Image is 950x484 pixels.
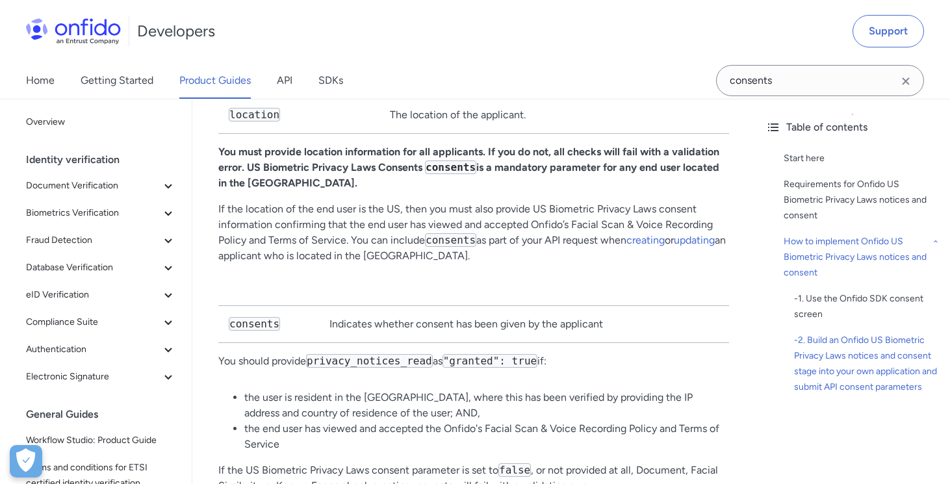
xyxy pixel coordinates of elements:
a: Start here [784,151,940,166]
div: - 2. Build an Onfido US Biometric Privacy Laws notices and consent stage into your own applicatio... [794,333,940,395]
span: Workflow Studio: Product Guide [26,433,176,448]
button: eID Verification [21,282,181,308]
span: Biometrics Verification [26,205,160,221]
span: Authentication [26,342,160,357]
a: Requirements for Onfido US Biometric Privacy Laws notices and consent [784,177,940,223]
span: Electronic Signature [26,369,160,385]
li: the user is resident in the [GEOGRAPHIC_DATA], where this has been verified by providing the IP a... [244,390,729,421]
button: Document Verification [21,173,181,199]
a: How to implement Onfido US Biometric Privacy Laws notices and consent [784,234,940,281]
a: Getting Started [81,62,153,99]
div: - 1. Use the Onfido SDK consent screen [794,291,940,322]
li: the end user has viewed and accepted the Onfido's Facial Scan & Voice Recording Policy and Terms ... [244,421,729,452]
a: Product Guides [179,62,251,99]
code: "granted": true [443,354,538,368]
strong: US Biometric Privacy Laws Consents [247,161,422,173]
a: creating [626,234,665,246]
a: Home [26,62,55,99]
button: Open Preferences [10,445,42,478]
button: Database Verification [21,255,181,281]
button: Biometrics Verification [21,200,181,226]
a: Support [853,15,924,47]
code: consents [425,233,476,247]
p: You should provide as if: [218,353,729,369]
a: -1. Use the Onfido SDK consent screen [794,291,940,322]
span: Fraud Detection [26,233,160,248]
span: Database Verification [26,260,160,275]
button: Authentication [21,337,181,363]
input: Onfido search input field [716,65,924,96]
a: SDKs [318,62,343,99]
a: updating [674,234,715,246]
code: false [498,463,531,477]
div: Table of contents [765,120,940,135]
a: Overview [21,109,181,135]
button: Compliance Suite [21,309,181,335]
p: If the location of the end user is the US, then you must also provide US Biometric Privacy Laws c... [218,201,729,264]
span: Document Verification [26,178,160,194]
span: eID Verification [26,287,160,303]
button: Electronic Signature [21,364,181,390]
span: Overview [26,114,176,130]
a: API [277,62,292,99]
svg: Clear search field button [898,73,914,89]
strong: is a mandatory parameter for any end user located in the [GEOGRAPHIC_DATA]. [218,161,719,189]
div: General Guides [26,401,186,427]
code: privacy_notices_read [306,354,433,368]
code: consents [425,160,476,174]
strong: You must provide location information for all applicants. If you do not, all checks will fail wit... [218,146,719,173]
img: Onfido Logo [26,18,121,44]
div: Identity verification [26,147,186,173]
span: Compliance Suite [26,314,160,330]
a: -2. Build an Onfido US Biometric Privacy Laws notices and consent stage into your own application... [794,333,940,395]
code: location [229,108,280,121]
h1: Developers [137,21,215,42]
button: Fraud Detection [21,227,181,253]
a: Workflow Studio: Product Guide [21,427,181,453]
div: Cookie Preferences [10,445,42,478]
td: Indicates whether consent has been given by the applicant [319,305,729,342]
code: consents [229,317,280,331]
td: The location of the applicant. [379,96,729,133]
